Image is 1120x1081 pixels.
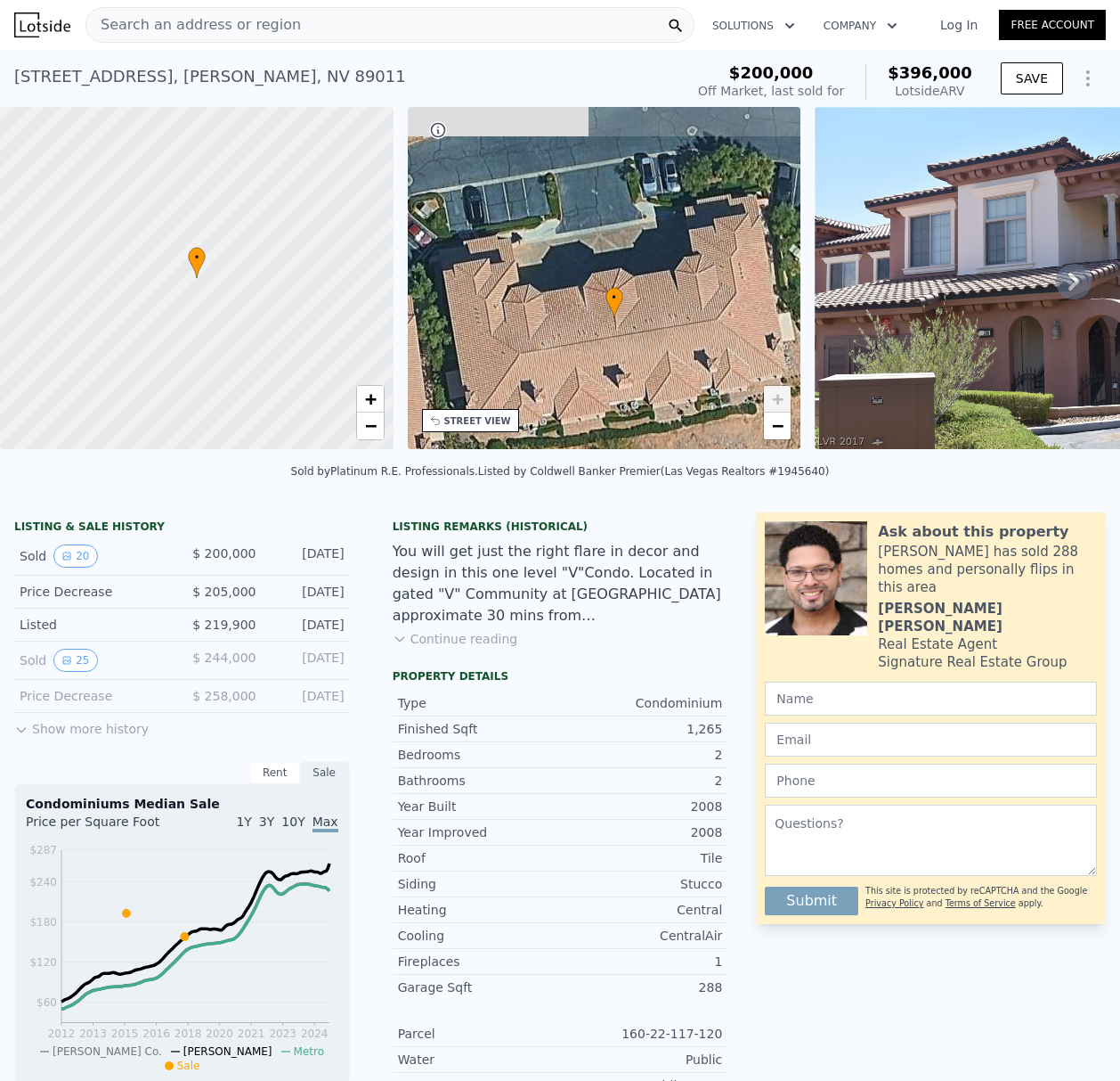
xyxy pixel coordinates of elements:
div: Real Estate Agent [878,635,997,653]
tspan: 2020 [206,1028,233,1040]
button: View historical data [53,545,97,568]
input: Email [765,723,1097,757]
a: Zoom out [357,413,384,439]
tspan: 2018 [174,1028,202,1040]
div: CentralAir [560,927,722,945]
span: $396,000 [888,63,972,82]
span: $ 205,000 [192,585,256,599]
div: Sale [300,761,350,784]
div: Bedrooms [398,746,560,764]
div: Listing Remarks (Historical) [393,520,728,534]
div: LISTING & SALE HISTORY [14,520,350,537]
div: Fireplaces [398,953,560,970]
div: [DATE] [270,616,344,634]
span: $ 258,000 [192,689,256,703]
span: $ 200,000 [192,546,256,561]
a: Free Account [999,10,1106,40]
div: [DATE] [270,583,344,601]
div: Finished Sqft [398,720,560,738]
span: Sale [177,1060,200,1072]
span: • [188,250,206,266]
div: Ask about this property [878,521,1068,543]
a: Log In [919,16,999,34]
div: Price Decrease [20,583,167,601]
tspan: 2012 [48,1028,76,1040]
div: Siding [398,875,560,893]
tspan: 2021 [238,1028,265,1040]
span: Max [312,815,338,832]
span: $ 244,000 [192,651,256,665]
div: Condominium [560,694,722,712]
div: • [605,287,623,318]
span: 1Y [236,815,251,829]
div: This site is protected by reCAPTCHA and the Google and apply. [865,880,1097,915]
div: 288 [560,979,722,996]
div: Garage Sqft [398,979,560,996]
tspan: $120 [29,956,57,969]
span: $200,000 [729,63,814,82]
div: Sold by Platinum R.E. Professionals . [291,465,478,478]
div: Parcel [398,1025,560,1043]
tspan: $287 [29,844,57,856]
div: You will get just the right flare in decor and design in this one level "V"Condo. Located in gate... [393,541,728,626]
span: + [772,388,783,410]
tspan: 2015 [111,1028,139,1040]
div: [DATE] [270,687,344,705]
div: 1 [560,953,722,970]
button: View historical data [53,649,97,672]
div: 2 [560,746,722,764]
span: 3Y [259,815,274,829]
div: [PERSON_NAME] [PERSON_NAME] [878,600,1097,635]
div: Sold [20,649,167,672]
div: Listed [20,616,167,634]
tspan: 2016 [142,1028,170,1040]
span: + [364,388,376,410]
span: [PERSON_NAME] [183,1045,272,1058]
input: Phone [765,764,1097,798]
div: Lotside ARV [888,82,972,100]
button: Submit [765,887,858,915]
div: [PERSON_NAME] has sold 288 homes and personally flips in this area [878,543,1097,596]
span: − [364,414,376,437]
div: Central [560,901,722,919]
tspan: $180 [29,916,57,929]
img: Lotside [14,12,70,37]
div: 2008 [560,798,722,815]
button: SAVE [1001,62,1063,94]
div: Public [560,1051,722,1069]
div: Cooling [398,927,560,945]
div: [DATE] [270,649,344,672]
div: STREET VIEW [444,414,511,428]
button: Company [809,10,912,42]
div: Listed by Coldwell Banker Premier (Las Vegas Realtors #1945640) [478,465,830,478]
a: Terms of Service [946,898,1016,908]
a: Zoom in [764,386,791,413]
div: • [188,247,206,278]
div: Rent [250,761,300,784]
span: • [605,290,623,306]
div: [STREET_ADDRESS] , [PERSON_NAME] , NV 89011 [14,64,406,89]
button: Show Options [1070,61,1106,96]
div: 2008 [560,823,722,841]
a: Privacy Policy [865,898,923,908]
div: Stucco [560,875,722,893]
div: 2 [560,772,722,790]
div: Year Improved [398,823,560,841]
div: Bathrooms [398,772,560,790]
div: [DATE] [270,545,344,568]
div: Price Decrease [20,687,167,705]
button: Show more history [14,713,149,738]
input: Name [765,682,1097,716]
tspan: $60 [37,996,57,1009]
div: Water [398,1051,560,1069]
div: Type [398,694,560,712]
tspan: 2013 [79,1028,107,1040]
div: Price per Square Foot [26,813,182,841]
button: Continue reading [393,630,518,648]
tspan: 2023 [269,1028,296,1040]
a: Zoom out [764,413,791,439]
div: Off Market, last sold for [698,82,844,100]
div: Condominiums Median Sale [26,795,338,813]
div: Property details [393,669,728,684]
div: Sold [20,545,167,568]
